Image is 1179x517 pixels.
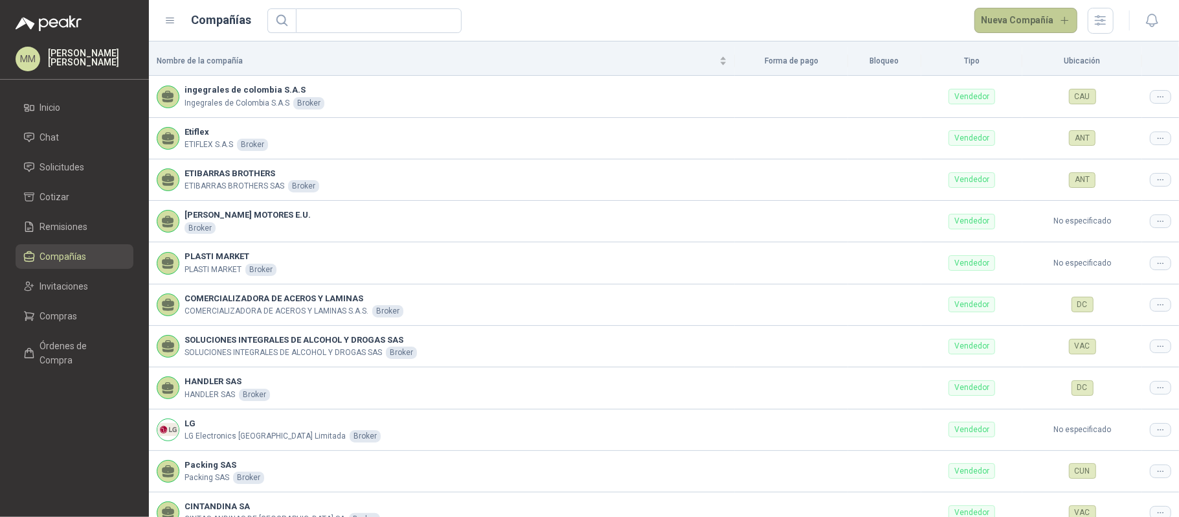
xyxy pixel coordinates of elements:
b: ETIBARRAS BROTHERS [185,167,319,180]
div: Broker [239,389,270,401]
p: Packing SAS [185,472,229,484]
span: Inicio [40,100,61,115]
b: ingegrales de colombia S.A.S [185,84,324,97]
div: MM [16,47,40,71]
b: COMERCIALIZADORA DE ACEROS Y LAMINAS [185,292,403,305]
h1: Compañías [192,11,252,29]
div: Vendedor [949,339,995,354]
span: Solicitudes [40,160,85,174]
div: Broker [233,472,264,484]
div: Vendedor [949,172,995,188]
div: DC [1072,380,1094,396]
div: Broker [288,180,319,192]
span: Compañías [40,249,87,264]
b: CINTANDINA SA [185,500,380,513]
th: Bloqueo [848,47,921,76]
div: CUN [1069,463,1096,479]
div: Broker [185,222,216,235]
div: ANT [1069,172,1095,188]
p: PLASTI MARKET [185,264,241,276]
span: Invitaciones [40,279,89,293]
a: Solicitudes [16,155,133,179]
p: SOLUCIONES INTEGRALES DE ALCOHOL Y DROGAS SAS [185,347,382,359]
a: Inicio [16,95,133,120]
div: Vendedor [949,422,995,437]
p: HANDLER SAS [185,389,235,401]
div: Vendedor [949,214,995,229]
div: Vendedor [949,89,995,104]
th: Ubicación [1022,47,1142,76]
div: Vendedor [949,380,995,396]
span: Cotizar [40,190,70,204]
div: Vendedor [949,130,995,146]
div: VAC [1069,339,1096,354]
div: Vendedor [949,255,995,271]
div: ANT [1069,130,1095,146]
th: Tipo [921,47,1023,76]
p: No especificado [1030,257,1134,270]
b: [PERSON_NAME] MOTORES E.U. [185,209,311,222]
span: Compras [40,309,78,323]
div: Broker [372,305,403,317]
p: Ingegrales de Colombia S.A.S [185,97,289,109]
span: Órdenes de Compra [40,339,121,367]
div: Broker [245,264,276,276]
span: Remisiones [40,220,88,234]
p: ETIBARRAS BROTHERS SAS [185,180,284,192]
b: HANDLER SAS [185,375,270,388]
a: Órdenes de Compra [16,334,133,373]
th: Nombre de la compañía [149,47,735,76]
p: [PERSON_NAME] [PERSON_NAME] [48,49,133,67]
p: LG Electronics [GEOGRAPHIC_DATA] Limitada [185,430,346,442]
th: Forma de pago [735,47,848,76]
a: Remisiones [16,214,133,239]
img: Logo peakr [16,16,82,31]
b: SOLUCIONES INTEGRALES DE ALCOHOL Y DROGAS SAS [185,334,417,347]
a: Compañías [16,244,133,269]
b: LG [185,417,381,430]
div: Vendedor [949,297,995,312]
div: Broker [386,347,417,359]
b: Packing SAS [185,459,264,472]
a: Chat [16,125,133,150]
div: Broker [350,430,381,442]
div: Broker [293,97,324,109]
div: Vendedor [949,463,995,479]
a: Compras [16,304,133,328]
span: Nombre de la compañía [157,55,717,67]
a: Cotizar [16,185,133,209]
p: No especificado [1030,424,1134,436]
b: Etiflex [185,126,268,139]
span: Chat [40,130,60,144]
p: No especificado [1030,215,1134,227]
div: DC [1072,297,1094,312]
p: ETIFLEX S.A.S [185,139,233,151]
div: Broker [237,139,268,151]
img: Company Logo [157,419,179,441]
button: Nueva Compañía [974,8,1078,34]
p: COMERCIALIZADORA DE ACEROS Y LAMINAS S.A.S. [185,305,368,317]
b: PLASTI MARKET [185,250,276,263]
a: Invitaciones [16,274,133,299]
div: CAU [1069,89,1096,104]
